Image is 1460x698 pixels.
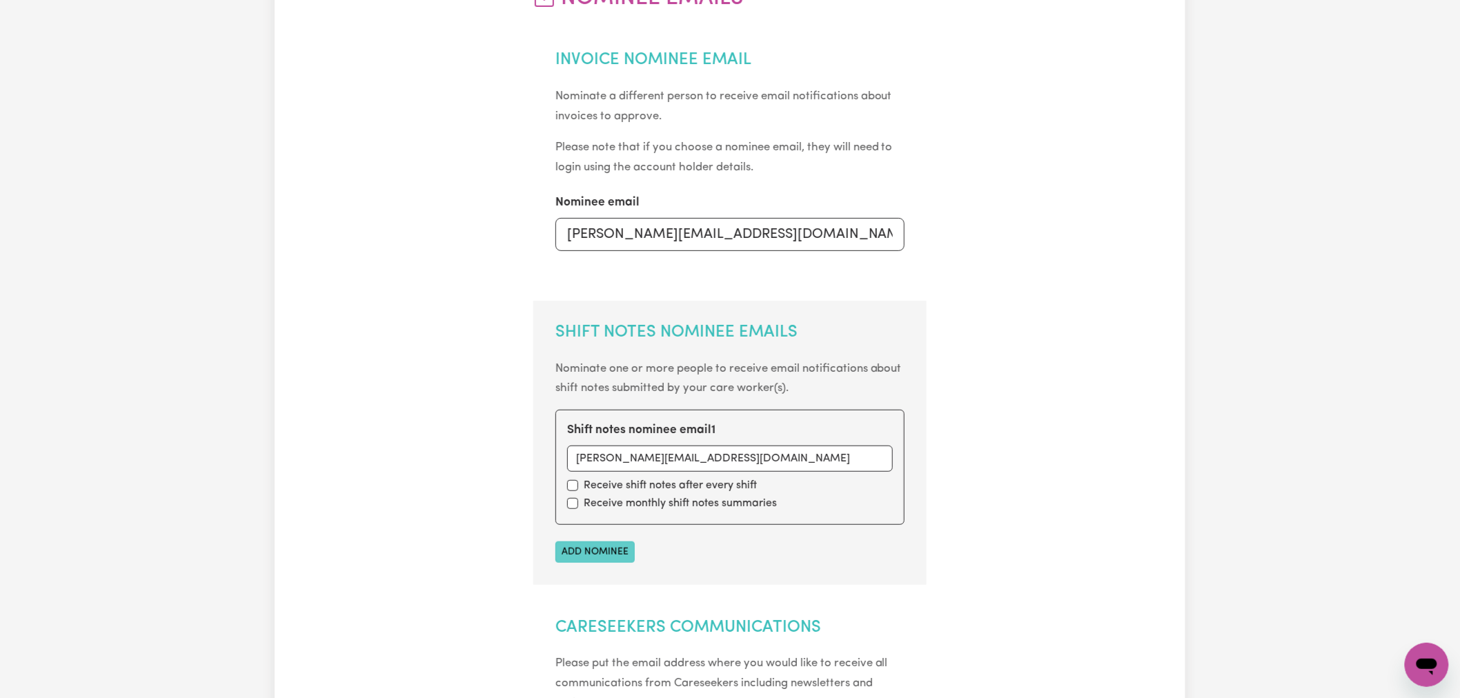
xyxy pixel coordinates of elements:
[555,50,905,70] h2: Invoice Nominee Email
[555,323,905,343] h2: Shift Notes Nominee Emails
[555,618,905,638] h2: Careseekers Communications
[555,141,893,173] small: Please note that if you choose a nominee email, they will need to login using the account holder ...
[555,363,902,395] small: Nominate one or more people to receive email notifications about shift notes submitted by your ca...
[567,421,716,439] label: Shift notes nominee email 1
[555,541,635,563] button: Add nominee
[584,477,757,494] label: Receive shift notes after every shift
[1405,643,1449,687] iframe: Button to launch messaging window
[584,495,777,512] label: Receive monthly shift notes summaries
[555,90,892,122] small: Nominate a different person to receive email notifications about invoices to approve.
[555,194,640,212] label: Nominee email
